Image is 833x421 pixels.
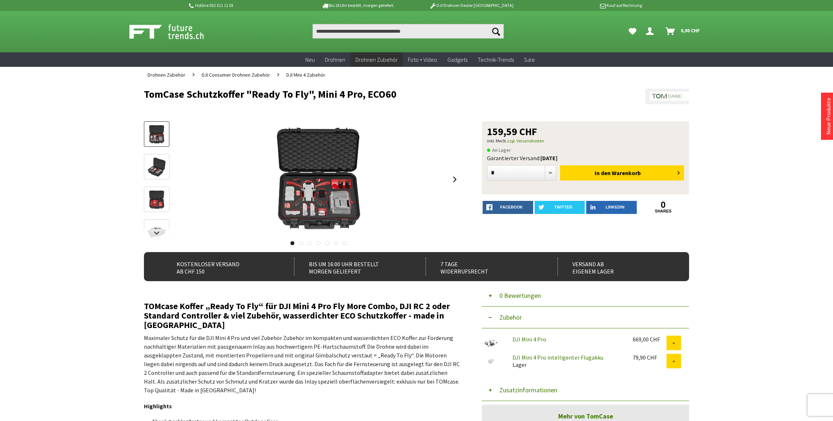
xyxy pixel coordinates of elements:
p: Kauf auf Rechnung [528,1,641,10]
div: Garantierter Versand: [487,154,684,162]
img: DJI Mini 4 Pro [482,336,500,350]
a: Sale [519,52,540,67]
a: Meine Favoriten [625,24,640,39]
a: twitter [535,201,585,214]
a: DJI Consumer Drohnen Zubehör [198,67,274,83]
h2: TOMcase Koffer „Ready To Fly“ für DJI Mini 4 Pro Fly More Combo, DJI RC 2 oder Standard Controlle... [144,301,460,330]
div: 79,90 CHF [633,354,667,361]
img: TomCase [645,89,689,104]
p: inkl. MwSt. [487,137,684,145]
input: Produkt, Marke, Kategorie, EAN, Artikelnummer… [313,24,504,39]
button: Zubehör [482,307,689,328]
div: Versand ab eigenem Lager [558,258,673,276]
div: 669,00 CHF [633,336,667,343]
img: DJI Mini 4 Pro intelligenter Flugakku [482,354,500,368]
span: Foto + Video [408,56,437,63]
span: Warenkorb [612,169,641,177]
img: Shop Futuretrends - zur Startseite wechseln [129,23,220,41]
a: DJI Mini 4 Zubehör [283,67,329,83]
img: Vorschau: TomCase Schutzkoffer "Ready To Fly", Mini 4 Pro, ECO60 [146,124,167,145]
span: Gadgets [447,56,467,63]
a: zzgl. Versandkosten [507,138,544,143]
button: Suchen [488,24,504,39]
a: LinkedIn [586,201,637,214]
a: facebook [483,201,533,214]
a: Foto + Video [403,52,442,67]
a: Technik-Trends [472,52,519,67]
a: DJI Mini 4 Pro [512,336,546,343]
p: DJI Drohnen Dealer [GEOGRAPHIC_DATA] [415,1,528,10]
a: Drohnen Zubehör [144,67,189,83]
span: Drohnen [325,56,345,63]
span: An Lager [487,146,511,154]
a: Dein Konto [643,24,660,39]
a: Gadgets [442,52,472,67]
span: twitter [554,205,572,209]
span: 0,00 CHF [681,25,700,36]
span: In den [595,169,611,177]
a: 0 [638,201,689,209]
a: DJI Mini 4 Pro intelligenter Flugakku [512,354,603,361]
p: Hotline 032 511 11 03 [188,1,301,10]
b: [DATE] [540,154,558,162]
span: Drohnen Zubehör [355,56,398,63]
div: 7 Tage Widerrufsrecht [426,258,542,276]
strong: Highlights [144,402,172,410]
button: 0 Bewertungen [482,285,689,307]
div: Kostenloser Versand ab CHF 150 [162,258,278,276]
span: LinkedIn [605,205,624,209]
span: Sale [524,56,535,63]
a: Neu [300,52,320,67]
a: Neue Produkte [825,98,832,135]
span: Drohnen Zubehör [148,72,185,78]
p: Bis 16 Uhr bestellt, morgen geliefert. [301,1,414,10]
span: Technik-Trends [478,56,514,63]
span: DJI Consumer Drohnen Zubehör [202,72,270,78]
div: Lager [507,354,627,368]
h1: TomCase Schutzkoffer "Ready To Fly", Mini 4 Pro, ECO60 [144,89,580,100]
span: 159,59 CHF [487,126,537,137]
a: Drohnen Zubehör [350,52,403,67]
div: Bis um 16:00 Uhr bestellt Morgen geliefert [294,258,410,276]
a: Drohnen [320,52,350,67]
span: Neu [305,56,315,63]
span: facebook [500,205,523,209]
a: Warenkorb [663,24,704,39]
a: shares [638,209,689,214]
span: DJI Mini 4 Zubehör [286,72,325,78]
button: In den Warenkorb [560,165,684,181]
img: TomCase Schutzkoffer "Ready To Fly", Mini 4 Pro, ECO60 [260,121,377,238]
p: Maximaler Schutz für die DJI Mini 4 Pro und viel Zubehör Zubehör im kompakten und wasserdichten E... [144,333,460,394]
button: Zusatzinformationen [482,379,689,401]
